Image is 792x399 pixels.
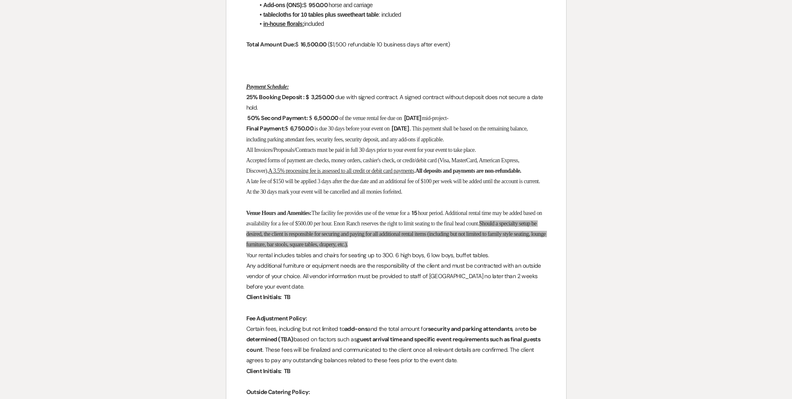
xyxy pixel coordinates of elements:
[255,19,546,28] li: included
[283,292,291,302] span: TB
[246,39,546,50] p: $ ($1,500 refundable 10 business days after event)
[247,114,306,122] strong: 50% Second Payment
[428,325,513,332] strong: security and parking attendants
[246,157,521,174] span: Accepted forms of payment are checks, money orders, cashier's check, or credit/debit card (Visa, ...
[246,261,546,292] p: Any additional furniture or equipment needs are the responsibility of the client and must be cont...
[246,93,309,101] strong: 25% Booking Deposit : $
[246,92,546,113] p: due with signed contract. A signed contract without deposit does not secure a date hold.
[246,147,476,153] span: All Invoices/Proposals/Contracts must be paid in full 30 days prior to your event for your event ...
[289,124,315,133] span: 6,750.00
[246,388,310,396] strong: Outside Catering Policy:
[246,41,295,48] strong: Total Amount Due:
[246,293,282,301] strong: Client Initials:
[263,20,304,27] u: in-house florals:
[246,178,541,195] span: A late fee of $150 will be applied 3 days after the due date and an additional fee of $100 per we...
[403,113,422,123] span: [DATE]
[414,168,415,174] span: .
[300,40,328,49] span: 16,500.00
[313,113,339,123] span: 6,500.00
[246,335,541,353] strong: guest arrival time and specific event requirements such as final guests count
[283,366,291,376] span: TB
[311,210,410,216] span: The facility fee provides use of the venue for a
[306,115,311,121] strong: : $
[339,115,402,121] span: of the venue rental fee due on
[246,210,311,216] strong: Venue Hours and Amenities:
[246,84,289,90] u: Payment Schedule:
[246,367,282,375] strong: Client Initials:
[246,220,547,248] span: Should a specialty setup be desired, the client is responsible for securing and paying for all ad...
[246,125,285,132] strong: Final Payment:
[344,325,367,332] strong: add-ons
[255,10,546,19] li: : included
[411,208,418,218] span: 15
[246,250,546,261] p: Your rental includes tables and chairs for seating up to 300. 6 high boys, 6 low boys, buffet tab...
[246,125,529,142] span: . This payment shall be based on the remaining balance, including parking attendant fees, securit...
[268,168,414,174] u: A 3.5% processing fee is assessed to all credit or debit card payments
[308,0,329,10] span: 950.00
[314,125,390,132] span: is due 30 days before your event on
[391,124,410,133] span: [DATE]
[246,315,307,322] strong: Fee Adjustment Policy:
[263,11,379,18] strong: tablecloths for 10 tables plus sweetheart table
[263,2,304,8] strong: Add-ons (ONS):
[246,324,546,366] p: Certain fees, including but not limited to and the total amount for , are based on factors such a...
[285,125,288,132] strong: $
[415,168,521,174] strong: All deposits and payments are non-refundable.
[310,92,335,102] span: 3,250.00
[255,0,546,10] li: $ horse and carriage
[422,115,448,121] span: mid-project-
